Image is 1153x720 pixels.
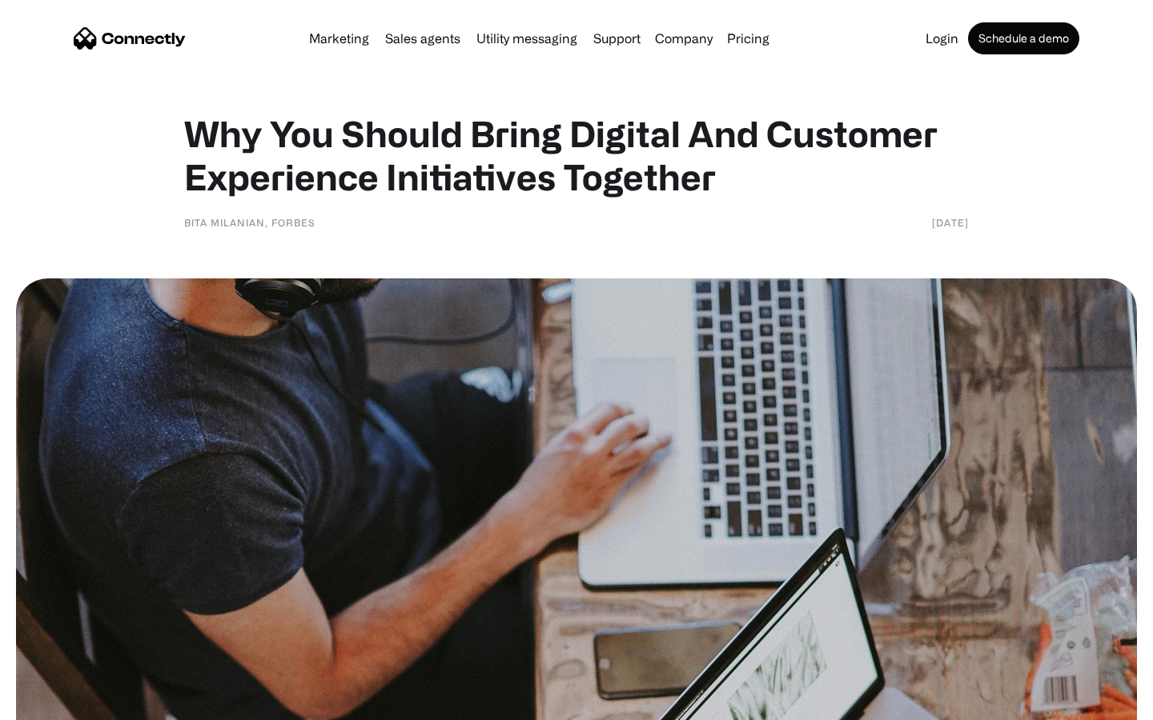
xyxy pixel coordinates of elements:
[32,692,96,714] ul: Language list
[184,214,315,230] div: Bita Milanian, Forbes
[16,692,96,714] aside: Language selected: English
[587,32,647,45] a: Support
[932,214,969,230] div: [DATE]
[721,32,776,45] a: Pricing
[379,32,467,45] a: Sales agents
[184,112,969,198] h1: Why You Should Bring Digital And Customer Experience Initiatives Together
[303,32,376,45] a: Marketing
[655,27,713,50] div: Company
[919,32,965,45] a: Login
[470,32,584,45] a: Utility messaging
[968,22,1079,54] a: Schedule a demo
